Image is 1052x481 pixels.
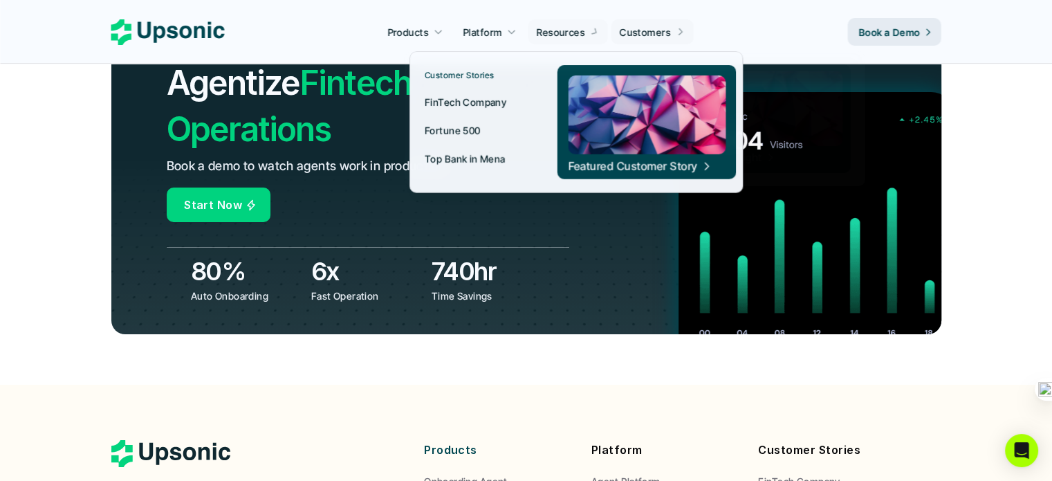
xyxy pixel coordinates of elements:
[425,123,480,138] p: Fortune 500
[184,195,242,215] p: Start Now
[167,156,450,176] p: Book a demo to watch agents work in production.
[191,254,304,289] h3: 80%
[432,254,545,289] h3: 740hr
[167,15,300,102] span: Start Agentize
[758,440,905,460] p: Customer Stories
[425,152,506,166] p: Top Bank in Mena
[568,158,712,174] span: Featured Customer Story
[859,25,921,39] p: Book a Demo
[463,25,501,39] p: Platform
[425,71,495,80] p: Customer Stories
[425,95,506,109] p: FinTech Company
[191,289,301,303] p: Auto Onboarding
[311,254,425,289] h3: 6x
[379,19,451,44] a: Products
[432,289,542,303] p: Time Savings
[848,18,941,46] a: Book a Demo
[424,440,571,460] p: Products
[416,146,533,171] a: Top Bank in Mena
[537,25,585,39] p: Resources
[416,118,533,143] a: Fortune 500
[167,12,489,152] h2: Fintech Operations
[387,25,428,39] p: Products
[591,440,738,460] p: Platform
[416,89,533,114] a: FinTech Company
[1005,434,1038,467] div: Open Intercom Messenger
[311,289,421,303] p: Fast Operation
[557,65,737,179] a: Featured Customer Story
[620,25,671,39] p: Customers
[568,158,697,174] p: Featured Customer Story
